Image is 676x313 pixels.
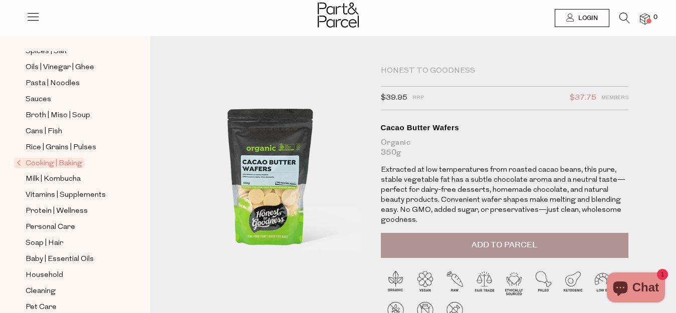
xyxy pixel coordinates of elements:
a: Rice | Grains | Pulses [26,141,117,154]
span: Pasta | Noodles [26,78,80,90]
a: Pasta | Noodles [26,77,117,90]
span: Login [576,14,598,23]
a: Protein | Wellness [26,205,117,217]
p: Extracted at low temperatures from roasted cacao beans, this pure, stable vegetable fat has a sub... [381,165,629,225]
a: Soap | Hair [26,237,117,249]
span: $39.95 [381,92,407,105]
span: Household [26,269,63,281]
span: Sauces [26,94,51,106]
button: Add to Parcel [381,233,629,258]
img: P_P-ICONS-Live_Bec_V11_Vegan.svg [410,268,440,297]
a: Cooking | Baking [17,157,117,169]
a: Cans | Fish [26,125,117,138]
span: Milk | Kombucha [26,173,81,185]
a: Spices | Salt [26,45,117,58]
span: $37.75 [570,92,596,105]
span: 0 [651,13,660,22]
img: Part&Parcel [318,3,359,28]
span: RRP [412,92,424,105]
span: Cleaning [26,285,56,297]
a: Vitamins | Supplements [26,189,117,201]
a: Baby | Essential Oils [26,253,117,265]
img: P_P-ICONS-Live_Bec_V11_Organic.svg [381,268,410,297]
span: Oils | Vinegar | Ghee [26,62,94,74]
span: Broth | Miso | Soup [26,110,90,122]
a: Milk | Kombucha [26,173,117,185]
span: Cans | Fish [26,126,62,138]
a: Sauces [26,93,117,106]
span: Vitamins | Supplements [26,189,106,201]
img: P_P-ICONS-Live_Bec_V11_Ethically_Sourced.svg [499,268,529,297]
span: Spices | Salt [26,46,67,58]
img: P_P-ICONS-Live_Bec_V11_Paleo.svg [529,268,558,297]
span: Members [601,92,628,105]
a: Login [555,9,609,27]
img: P_P-ICONS-Live_Bec_V11_Low_Gi.svg [588,268,617,297]
div: Organic 350g [381,138,629,158]
div: Honest to Goodness [381,66,629,76]
span: Personal Care [26,221,75,233]
span: Rice | Grains | Pulses [26,142,96,154]
span: Add to Parcel [472,239,537,251]
span: Soap | Hair [26,237,63,249]
a: Household [26,269,117,281]
div: Cacao Butter Wafers [381,123,629,133]
img: P_P-ICONS-Live_Bec_V11_Ketogenic.svg [558,268,588,297]
a: Broth | Miso | Soup [26,109,117,122]
img: P_P-ICONS-Live_Bec_V11_Raw.svg [440,268,470,297]
img: Cacao Butter Wafers [180,66,366,285]
a: Personal Care [26,221,117,233]
a: Cleaning [26,285,117,297]
span: Protein | Wellness [26,205,88,217]
inbox-online-store-chat: Shopify online store chat [604,272,668,305]
a: Oils | Vinegar | Ghee [26,61,117,74]
span: Cooking | Baking [14,158,85,168]
a: 0 [640,14,650,24]
span: Baby | Essential Oils [26,253,94,265]
img: P_P-ICONS-Live_Bec_V11_Fair_Trade.svg [470,268,499,297]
